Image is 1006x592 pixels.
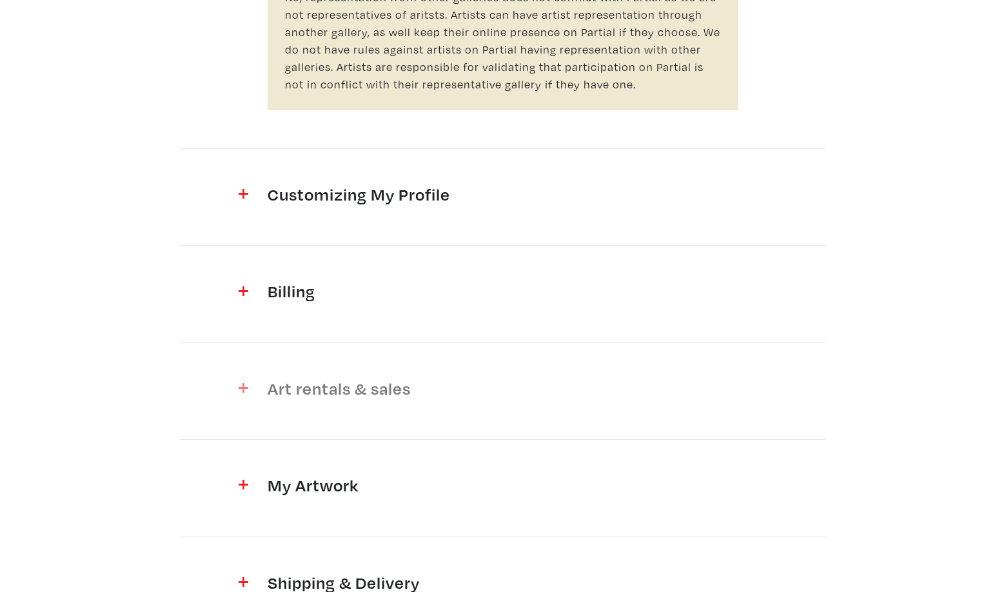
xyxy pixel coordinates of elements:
[239,189,248,199] img: plus.svg
[239,480,248,489] img: plus.svg
[268,475,738,495] h4: My Artwork
[268,281,738,301] h4: Billing
[239,286,248,296] img: plus.svg
[268,184,738,204] h4: Customizing My Profile
[268,378,738,399] h4: Art rentals & sales
[239,383,248,393] img: plus.svg
[239,577,248,587] img: plus.svg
